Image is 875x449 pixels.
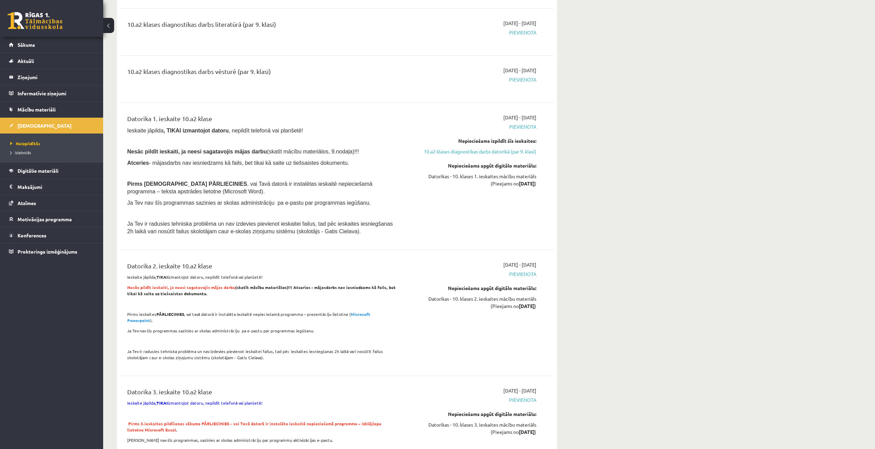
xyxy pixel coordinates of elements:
[9,53,95,69] a: Aktuāli
[407,421,536,436] div: Datorikas - 10. klases 3. ieskaites mācību materiāls (Pieejams no )
[407,410,536,418] div: Nepieciešams apgūt digitālo materiālu:
[127,400,262,406] span: Ieskaite jāpilda, izmantojot datoru, nepildīt telefonā vai planšetē!
[10,141,40,146] span: Neizpildītās
[407,270,536,278] span: Pievienota
[127,160,349,166] span: - mājasdarbs nav iesniedzams kā fails, bet tikai kā saite uz tiešsaistes dokumentu.
[407,295,536,310] div: Datorikas - 10. klases 2. ieskaites mācību materiāls (Pieejams no )
[9,101,95,117] a: Mācību materiāli
[9,244,95,259] a: Proktoringa izmēģinājums
[127,311,396,323] p: Pirms ieskaites , vai tavā datorā ir instalēta ieskaitē nepieciešamā programma – prezentāciju lie...
[9,85,95,101] a: Informatīvie ziņojumi
[127,160,149,166] b: Atceries
[10,149,96,156] a: Izlabotās
[18,58,34,64] span: Aktuāli
[407,173,536,187] div: Datorikas - 10. klases 1. ieskaites mācību materiāls (Pieejams no )
[10,140,96,147] a: Neizpildītās
[127,128,303,133] span: Ieskaite jāpilda , nepildīt telefonā vai planšetē!
[156,311,184,317] strong: PĀRLIECINIES
[8,12,63,29] a: Rīgas 1. Tālmācības vidusskola
[127,328,396,334] p: Ja Tev nav šīs programmas sazinies ar skolas administrāciju pa e-pastu par programmas iegūšanu.
[127,437,396,443] p: [PERSON_NAME] nav šīs programmas, sazinies ar skolas administrāciju par programmu aktivizācijas e...
[18,179,95,195] legend: Maksājumi
[9,195,95,211] a: Atzīmes
[9,211,95,227] a: Motivācijas programma
[407,148,536,155] a: 10.a2 klases diagnostikas darbs datorikā (par 9. klasi)
[127,285,235,290] span: Nesāc pildīt ieskaiti, ja neesi sagatavojis mājas darbu
[407,29,536,36] span: Pievienota
[18,85,95,101] legend: Informatīvie ziņojumi
[156,400,168,406] strong: TIKAI
[18,232,46,238] span: Konferences
[9,37,95,53] a: Sākums
[127,181,372,194] span: , vai Tavā datorā ir instalētas ieskaitē nepieciešamā programma – teksta apstrādes lietotne (Micr...
[407,162,536,169] div: Nepieciešams apgūt digitālo materiālu:
[407,137,536,145] div: Nepieciešams izpildīt šīs ieskaites:
[127,67,396,79] div: 10.a2 klases diagnostikas darbs vēsturē (par 9. klasi)
[127,421,381,432] strong: .
[18,248,77,255] span: Proktoringa izmēģinājums
[519,429,535,435] strong: [DATE]
[127,200,371,206] span: Ja Tev nav šīs programmas sazinies ar skolas administrāciju pa e-pastu par programmas iegūšanu.
[127,181,247,187] span: Pirms [DEMOGRAPHIC_DATA] PĀRLIECINIES
[127,387,396,400] div: Datorika 3. ieskaite 10.a2 klase
[18,216,72,222] span: Motivācijas programma
[9,179,95,195] a: Maksājumi
[407,123,536,130] span: Pievienota
[127,285,396,296] strong: (skatīt mācību materiālos)!!! Atceries - mājasdarbs nav iesniedzams kā fails, bet tikai kā saite ...
[9,227,95,243] a: Konferences
[503,67,536,74] span: [DATE] - [DATE]
[18,168,58,174] span: Digitālie materiāli
[127,221,393,234] span: Ja Tev ir radusies tehniska problēma un nav izdevies pievienot ieskaitei failus, tad pēc ieskaite...
[127,348,396,361] p: Ja Tev ir radusies tehniska problēma un nav izdevies pievienot ieskaitei failus, tad pēc ieskaite...
[18,200,36,206] span: Atzīmes
[503,20,536,27] span: [DATE] - [DATE]
[156,274,168,280] strong: TIKAI
[127,421,381,432] span: Pirms 3.ieskaites pildīšanas sākuma PĀRLIECINIES - vai Tavā datorā ir instalēta ieskaitē nepiecie...
[127,261,396,274] div: Datorika 2. ieskaite 10.a2 klase
[9,163,95,179] a: Digitālie materiāli
[164,128,229,133] b: , TIKAI izmantojot datoru
[267,149,359,154] span: (skatīt mācību materiālos, 9.nodaļa)!!!
[18,122,72,129] span: [DEMOGRAPHIC_DATA]
[407,396,536,404] span: Pievienota
[519,180,535,186] strong: [DATE]
[503,261,536,268] span: [DATE] - [DATE]
[127,274,396,280] p: Ieskaite jāpilda, izmantojot datoru, nepildīt telefonā vai planšetē!
[407,76,536,83] span: Pievienota
[519,303,535,309] strong: [DATE]
[10,150,31,155] span: Izlabotās
[127,311,370,323] strong: Microsoft Powerpoint
[9,118,95,133] a: [DEMOGRAPHIC_DATA]
[18,69,95,85] legend: Ziņojumi
[503,114,536,121] span: [DATE] - [DATE]
[407,285,536,292] div: Nepieciešams apgūt digitālo materiālu:
[9,69,95,85] a: Ziņojumi
[127,20,396,32] div: 10.a2 klases diagnostikas darbs literatūrā (par 9. klasi)
[127,149,267,154] span: Nesāc pildīt ieskaiti, ja neesi sagatavojis mājas darbu
[18,42,35,48] span: Sākums
[18,106,56,113] span: Mācību materiāli
[127,114,396,127] div: Datorika 1. ieskaite 10.a2 klase
[503,387,536,394] span: [DATE] - [DATE]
